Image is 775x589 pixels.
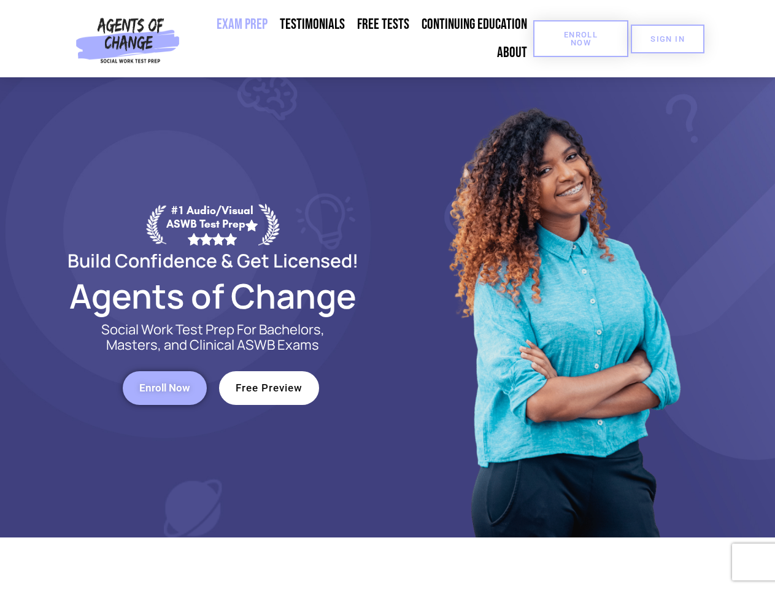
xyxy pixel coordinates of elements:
a: Enroll Now [533,20,628,57]
p: Social Work Test Prep For Bachelors, Masters, and Clinical ASWB Exams [87,322,339,353]
a: Free Tests [351,10,415,39]
a: SIGN IN [631,25,704,53]
h2: Agents of Change [38,282,388,310]
a: Enroll Now [123,371,207,405]
span: Enroll Now [553,31,609,47]
a: Free Preview [219,371,319,405]
img: Website Image 1 (1) [440,77,685,537]
a: Exam Prep [210,10,274,39]
div: #1 Audio/Visual ASWB Test Prep [166,204,258,245]
span: Enroll Now [139,383,190,393]
h2: Build Confidence & Get Licensed! [38,252,388,269]
a: About [491,39,533,67]
span: Free Preview [236,383,303,393]
a: Testimonials [274,10,351,39]
nav: Menu [185,10,533,67]
span: SIGN IN [650,35,685,43]
a: Continuing Education [415,10,533,39]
